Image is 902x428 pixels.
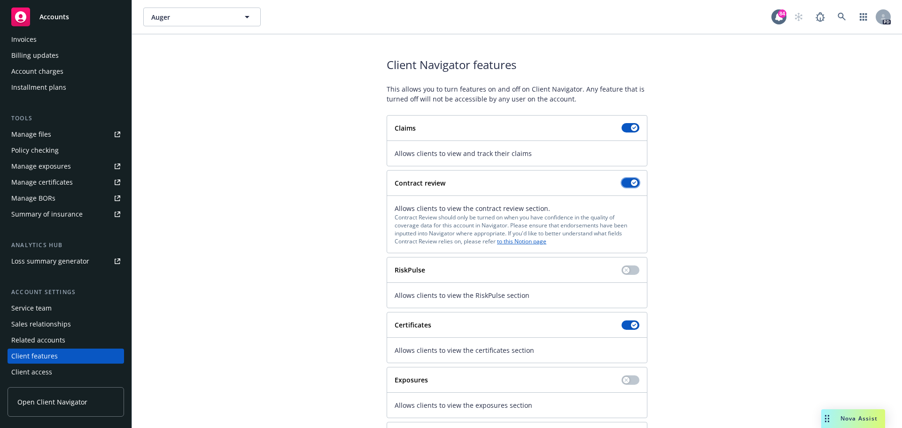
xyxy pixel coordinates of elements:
button: Auger [143,8,261,26]
div: 84 [778,9,786,18]
a: Related accounts [8,333,124,348]
div: Client access [11,365,52,380]
a: Manage certificates [8,175,124,190]
div: Manage BORs [11,191,55,206]
div: Billing updates [11,48,59,63]
div: Loss summary generator [11,254,89,269]
a: Billing updates [8,48,124,63]
strong: Certificates [395,320,431,329]
a: Accounts [8,4,124,30]
a: Loss summary generator [8,254,124,269]
span: Open Client Navigator [17,397,87,407]
div: Manage exposures [11,159,71,174]
a: Manage exposures [8,159,124,174]
span: Auger [151,12,233,22]
span: Allows clients to view the RiskPulse section [395,290,639,300]
span: Nova Assist [840,414,878,422]
span: Client Navigator features [387,57,647,73]
div: Allows clients to view the contract review section. [395,203,639,246]
div: Related accounts [11,333,65,348]
div: Account settings [8,288,124,297]
button: Nova Assist [821,409,885,428]
div: Drag to move [821,409,833,428]
div: Summary of insurance [11,207,83,222]
div: Tools [8,114,124,123]
strong: Contract review [395,179,445,187]
a: Manage BORs [8,191,124,206]
strong: Claims [395,124,416,132]
a: Policy checking [8,143,124,158]
span: Allows clients to view and track their claims [395,148,639,158]
span: Allows clients to view the exposures section [395,400,639,410]
a: Client features [8,349,124,364]
a: to this Notion page [497,237,546,245]
div: Manage certificates [11,175,73,190]
a: Search [832,8,851,26]
strong: RiskPulse [395,265,425,274]
a: Client access [8,365,124,380]
a: Start snowing [789,8,808,26]
div: Account charges [11,64,63,79]
span: Accounts [39,13,69,21]
div: Service team [11,301,52,316]
div: Sales relationships [11,317,71,332]
a: Summary of insurance [8,207,124,222]
a: Invoices [8,32,124,47]
div: Policy checking [11,143,59,158]
div: Contract Review should only be turned on when you have confidence in the quality of coverage data... [395,213,639,246]
a: Installment plans [8,80,124,95]
a: Account charges [8,64,124,79]
span: This allows you to turn features on and off on Client Navigator. Any feature that is turned off w... [387,84,647,104]
a: Service team [8,301,124,316]
span: Allows clients to view the certificates section [395,345,639,355]
a: Manage files [8,127,124,142]
a: Sales relationships [8,317,124,332]
div: Client features [11,349,58,364]
div: Invoices [11,32,37,47]
a: Report a Bug [811,8,830,26]
strong: Exposures [395,375,428,384]
a: Switch app [854,8,873,26]
div: Manage files [11,127,51,142]
div: Analytics hub [8,241,124,250]
div: Installment plans [11,80,66,95]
